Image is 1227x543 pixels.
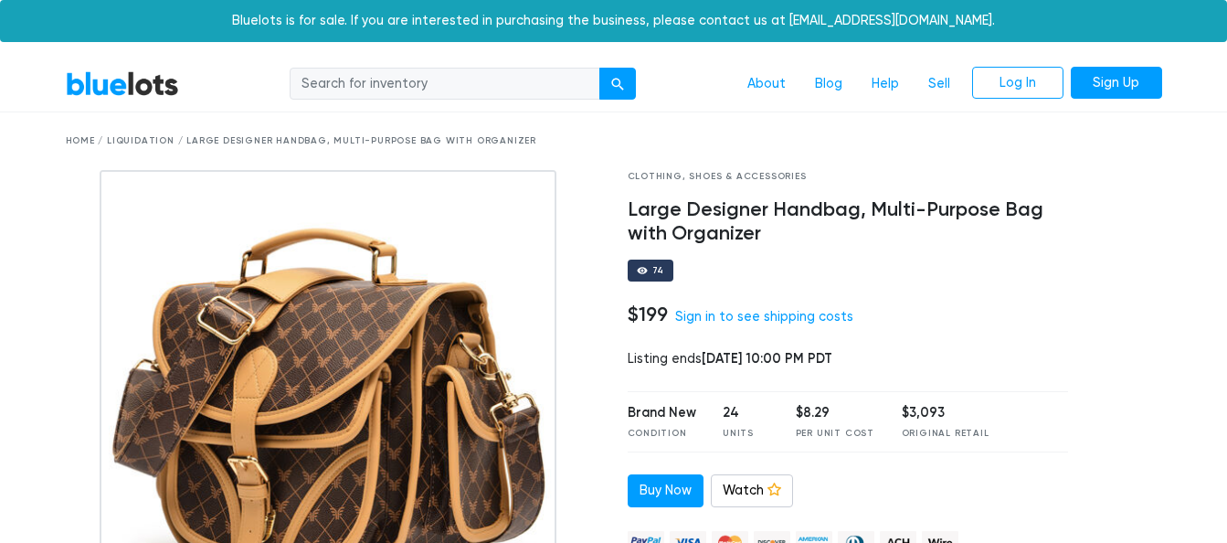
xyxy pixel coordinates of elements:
span: [DATE] 10:00 PM PDT [702,350,832,367]
div: $8.29 [796,403,874,423]
div: Original Retail [902,427,989,441]
a: Sign in to see shipping costs [675,309,853,325]
a: Help [857,67,914,101]
a: Watch [711,474,793,507]
a: Log In [972,67,1063,100]
div: Condition [628,427,696,441]
a: Blog [800,67,857,101]
div: Per Unit Cost [796,427,874,441]
a: Sell [914,67,965,101]
a: About [733,67,800,101]
a: BlueLots [66,70,179,97]
div: $3,093 [902,403,989,423]
h4: $199 [628,303,668,326]
div: Listing ends [628,349,1069,369]
div: 74 [652,266,665,275]
div: Brand New [628,403,696,423]
div: Home / Liquidation / Large Designer Handbag, Multi-Purpose Bag with Organizer [66,134,1162,148]
input: Search for inventory [290,68,600,101]
div: 24 [723,403,768,423]
div: Units [723,427,768,441]
div: Clothing, Shoes & Accessories [628,170,1069,184]
a: Sign Up [1071,67,1162,100]
h4: Large Designer Handbag, Multi-Purpose Bag with Organizer [628,198,1069,246]
a: Buy Now [628,474,703,507]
